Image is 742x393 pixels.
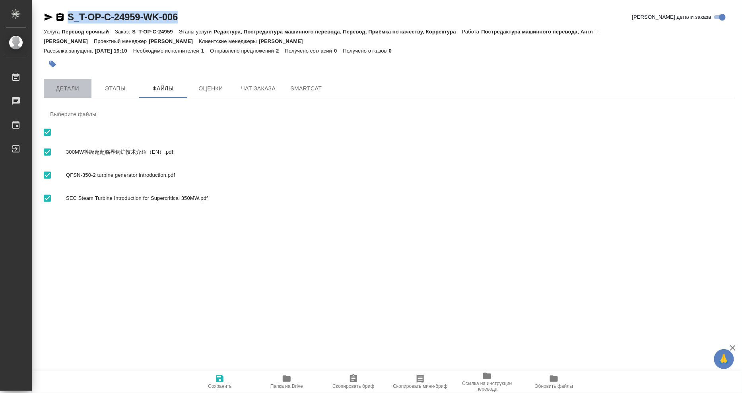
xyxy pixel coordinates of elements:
p: Рассылка запущена [44,48,95,54]
span: Этапы [96,84,134,94]
button: Обновить файлы [521,371,587,393]
p: Проектный менеджер [94,38,149,44]
p: [DATE] 19:10 [95,48,133,54]
span: SmartCat [287,84,325,94]
span: Ссылка на инструкции перевода [458,381,516,392]
p: Перевод срочный [62,29,115,35]
span: Обновить файлы [535,383,573,389]
p: Работа [462,29,482,35]
div: Выберите файлы [44,105,733,124]
p: Получено согласий [285,48,334,54]
span: 300MW等级超超临界锅炉技术介绍（EN）.pdf [66,148,727,156]
p: [PERSON_NAME] [259,38,309,44]
span: QFSN-350-2 turbine generator introduction.pdf [66,171,727,179]
span: SEC Steam Turbine Introduction for Supercritical 350MW.pdf [66,194,727,202]
button: Скопировать мини-бриф [387,371,454,393]
span: Скопировать мини-бриф [393,383,447,389]
p: Отправлено предложений [210,48,276,54]
span: Оценки [192,84,230,94]
span: Сохранить [208,383,232,389]
div: 300MW等级超超临界锅炉技术介绍（EN）.pdf [44,141,733,164]
p: Редактура, Постредактура машинного перевода, Перевод, Приёмка по качеству, Корректура [214,29,462,35]
div: QFSN-350-2 turbine generator introduction.pdf [44,164,733,187]
span: Чат заказа [239,84,278,94]
button: Сохранить [186,371,253,393]
p: 0 [334,48,343,54]
button: Добавить тэг [44,55,61,73]
span: Скопировать бриф [332,383,374,389]
p: [PERSON_NAME] [149,38,199,44]
button: Скопировать ссылку для ЯМессенджера [44,12,53,22]
span: Выбрать все вложенные папки [39,190,56,207]
button: Скопировать бриф [320,371,387,393]
p: 2 [276,48,285,54]
p: Услуга [44,29,62,35]
span: Детали [49,84,87,94]
p: Необходимо исполнителей [133,48,201,54]
span: [PERSON_NAME] детали заказа [632,13,711,21]
span: 🙏 [717,351,731,368]
p: Заказ: [115,29,132,35]
span: Папка на Drive [270,383,303,389]
p: Получено отказов [343,48,389,54]
button: 🙏 [714,349,734,369]
button: Ссылка на инструкции перевода [454,371,521,393]
div: SEC Steam Turbine Introduction for Supercritical 350MW.pdf [44,187,733,210]
span: Выбрать все вложенные папки [39,144,56,160]
p: Этапы услуги [179,29,214,35]
span: Выбрать все вложенные папки [39,167,56,184]
a: S_T-OP-C-24959-WK-006 [68,12,178,22]
button: Папка на Drive [253,371,320,393]
span: Файлы [144,84,182,94]
p: 1 [201,48,210,54]
button: Скопировать ссылку [55,12,65,22]
p: 0 [389,48,398,54]
p: Клиентские менеджеры [199,38,259,44]
p: S_T-OP-C-24959 [132,29,179,35]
